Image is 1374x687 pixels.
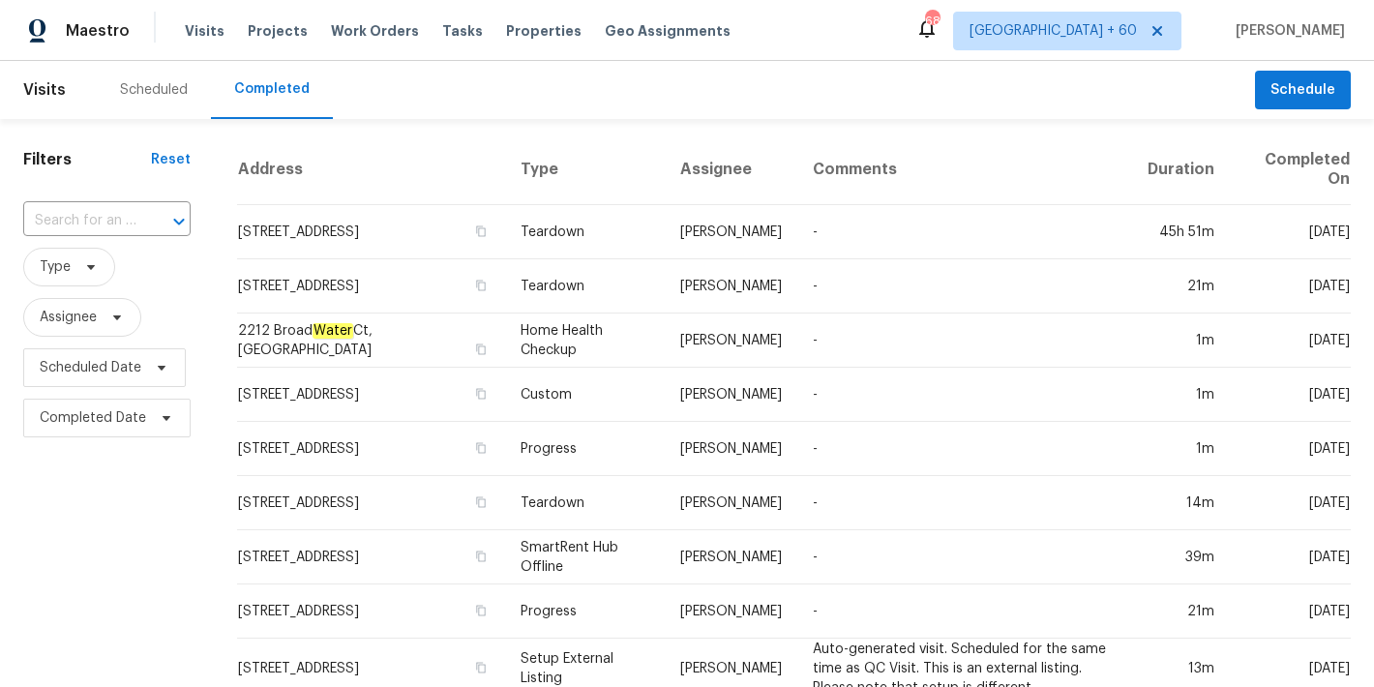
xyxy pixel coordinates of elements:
[505,530,666,584] td: SmartRent Hub Offline
[665,259,797,314] td: [PERSON_NAME]
[1230,368,1351,422] td: [DATE]
[1132,422,1230,476] td: 1m
[472,385,490,403] button: Copy Address
[472,277,490,294] button: Copy Address
[1230,314,1351,368] td: [DATE]
[797,530,1131,584] td: -
[23,69,66,111] span: Visits
[151,150,191,169] div: Reset
[40,408,146,428] span: Completed Date
[40,308,97,327] span: Assignee
[234,79,310,99] div: Completed
[1255,71,1351,110] button: Schedule
[1132,530,1230,584] td: 39m
[505,134,666,205] th: Type
[505,584,666,639] td: Progress
[1228,21,1345,41] span: [PERSON_NAME]
[665,134,797,205] th: Assignee
[665,530,797,584] td: [PERSON_NAME]
[1230,530,1351,584] td: [DATE]
[237,205,505,259] td: [STREET_ADDRESS]
[797,368,1131,422] td: -
[1132,259,1230,314] td: 21m
[1230,584,1351,639] td: [DATE]
[472,548,490,565] button: Copy Address
[237,422,505,476] td: [STREET_ADDRESS]
[665,584,797,639] td: [PERSON_NAME]
[1270,78,1335,103] span: Schedule
[442,24,483,38] span: Tasks
[1132,134,1230,205] th: Duration
[472,223,490,240] button: Copy Address
[797,134,1131,205] th: Comments
[237,530,505,584] td: [STREET_ADDRESS]
[506,21,582,41] span: Properties
[237,314,505,368] td: 2212 Broad Ct, [GEOGRAPHIC_DATA]
[23,150,151,169] h1: Filters
[313,323,353,339] em: Water
[665,368,797,422] td: [PERSON_NAME]
[1132,314,1230,368] td: 1m
[1230,134,1351,205] th: Completed On
[505,476,666,530] td: Teardown
[797,584,1131,639] td: -
[237,476,505,530] td: [STREET_ADDRESS]
[237,134,505,205] th: Address
[1230,476,1351,530] td: [DATE]
[185,21,224,41] span: Visits
[1132,368,1230,422] td: 1m
[40,257,71,277] span: Type
[472,602,490,619] button: Copy Address
[1230,422,1351,476] td: [DATE]
[165,208,193,235] button: Open
[505,205,666,259] td: Teardown
[665,422,797,476] td: [PERSON_NAME]
[66,21,130,41] span: Maestro
[23,206,136,236] input: Search for an address...
[248,21,308,41] span: Projects
[505,314,666,368] td: Home Health Checkup
[1230,205,1351,259] td: [DATE]
[237,368,505,422] td: [STREET_ADDRESS]
[505,259,666,314] td: Teardown
[665,476,797,530] td: [PERSON_NAME]
[120,80,188,100] div: Scheduled
[665,205,797,259] td: [PERSON_NAME]
[505,368,666,422] td: Custom
[797,476,1131,530] td: -
[237,259,505,314] td: [STREET_ADDRESS]
[1230,259,1351,314] td: [DATE]
[472,341,490,358] button: Copy Address
[797,314,1131,368] td: -
[797,422,1131,476] td: -
[797,205,1131,259] td: -
[472,659,490,676] button: Copy Address
[605,21,731,41] span: Geo Assignments
[970,21,1137,41] span: [GEOGRAPHIC_DATA] + 60
[665,314,797,368] td: [PERSON_NAME]
[237,584,505,639] td: [STREET_ADDRESS]
[1132,476,1230,530] td: 14m
[797,259,1131,314] td: -
[40,358,141,377] span: Scheduled Date
[505,422,666,476] td: Progress
[925,12,939,31] div: 683
[472,493,490,511] button: Copy Address
[1132,584,1230,639] td: 21m
[331,21,419,41] span: Work Orders
[1132,205,1230,259] td: 45h 51m
[472,439,490,457] button: Copy Address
